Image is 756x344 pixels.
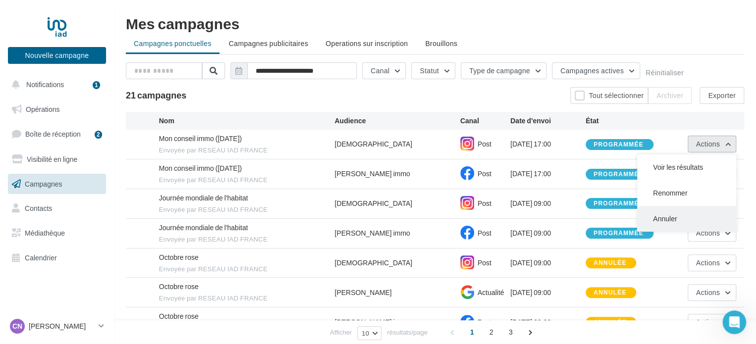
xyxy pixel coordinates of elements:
div: [PERSON_NAME] immo [334,169,410,179]
div: [DATE] 09:00 [510,198,586,208]
div: [DEMOGRAPHIC_DATA] [334,198,412,208]
span: Post [478,199,491,207]
div: programmée [594,200,644,207]
button: Statut [411,62,455,79]
span: Visibilité en ligne [27,155,77,163]
span: Octobre rose [159,282,199,291]
span: 21 campagnes [126,90,186,100]
span: Octobre rose [159,312,199,320]
div: [PERSON_NAME] immo [334,317,410,327]
div: [DATE] 17:00 [510,169,586,179]
div: programmée [594,142,644,148]
button: Nouvelle campagne [8,47,106,64]
button: Exporter [700,87,744,104]
button: Annuler [637,206,736,232]
button: Renommer [637,180,736,206]
span: Afficher [330,328,352,337]
span: Envoyée par RESEAU IAD FRANCE [159,294,335,303]
div: programmée [594,230,644,237]
button: Campagnes actives [552,62,640,79]
div: [DATE] 09:00 [510,288,586,297]
span: Opérations [26,105,59,113]
p: [PERSON_NAME] [29,321,95,331]
div: annulée [594,319,626,326]
span: Envoyée par RESEAU IAD FRANCE [159,265,335,274]
span: Calendrier [25,253,57,262]
span: Médiathèque [25,229,65,237]
span: Brouillons [425,39,457,48]
a: Opérations [6,99,108,120]
div: [DATE] 09:00 [510,258,586,268]
span: 1 [464,324,480,340]
div: [DATE] 09:00 [510,228,586,238]
a: Contacts [6,198,108,219]
span: Contacts [25,204,52,212]
div: État [586,116,661,126]
span: Notifications [26,80,64,89]
div: [DATE] 09:00 [510,317,586,327]
span: 3 [503,324,519,340]
span: Actions [696,140,720,148]
span: Campagnes actives [560,66,624,75]
span: Post [478,169,491,178]
a: Boîte de réception2 [6,123,108,145]
div: [DEMOGRAPHIC_DATA] [334,258,412,268]
button: Notifications 1 [6,74,104,95]
button: Archiver [648,87,692,104]
span: Octobre rose [159,253,199,261]
button: Canal [362,62,406,79]
div: Audience [334,116,460,126]
span: Actions [696,318,720,326]
a: Visibilité en ligne [6,149,108,170]
span: Campagnes [25,179,62,188]
div: Mes campagnes [126,16,744,31]
span: Post [478,258,491,267]
div: 1 [93,81,100,89]
div: annulée [594,260,626,266]
span: résultats/page [387,328,428,337]
button: 10 [357,326,381,340]
div: annulée [594,290,626,296]
span: Boîte de réception [25,130,81,138]
iframe: Intercom live chat [722,310,746,334]
div: [PERSON_NAME] immo [334,228,410,238]
span: Post [478,229,491,237]
span: 2 [484,324,499,340]
span: Actions [696,288,720,296]
span: Journée mondiale de l'habitat [159,223,248,232]
button: Actions [688,136,736,152]
button: Tout sélectionner [570,87,648,104]
span: Post [478,140,491,148]
div: [PERSON_NAME] [334,288,391,297]
button: Type de campagne [461,62,546,79]
button: Actions [688,284,736,301]
span: Actualité [478,288,504,296]
div: 2 [95,131,102,139]
a: Calendrier [6,247,108,268]
span: Mon conseil immo (Halloween) [159,134,242,143]
a: CN [PERSON_NAME] [8,317,106,336]
a: Médiathèque [6,223,108,244]
button: Actions [688,225,736,242]
span: Actions [696,229,720,237]
span: 10 [362,329,369,337]
span: CN [12,321,22,331]
span: Envoyée par RESEAU IAD FRANCE [159,235,335,244]
span: Actions [696,258,720,267]
button: Réinitialiser [646,69,684,77]
a: Campagnes [6,174,108,195]
button: Actions [688,314,736,331]
div: programmée [594,171,644,178]
div: Canal [460,116,510,126]
span: Mon conseil immo (Halloween) [159,164,242,172]
span: Operations sur inscription [325,39,408,48]
button: Actions [688,254,736,271]
button: Voir les résultats [637,154,736,180]
span: Envoyée par RESEAU IAD FRANCE [159,146,335,155]
div: [DATE] 17:00 [510,139,586,149]
div: Date d'envoi [510,116,586,126]
div: Nom [159,116,335,126]
span: Post [478,318,491,326]
div: [DEMOGRAPHIC_DATA] [334,139,412,149]
span: Envoyée par RESEAU IAD FRANCE [159,176,335,185]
